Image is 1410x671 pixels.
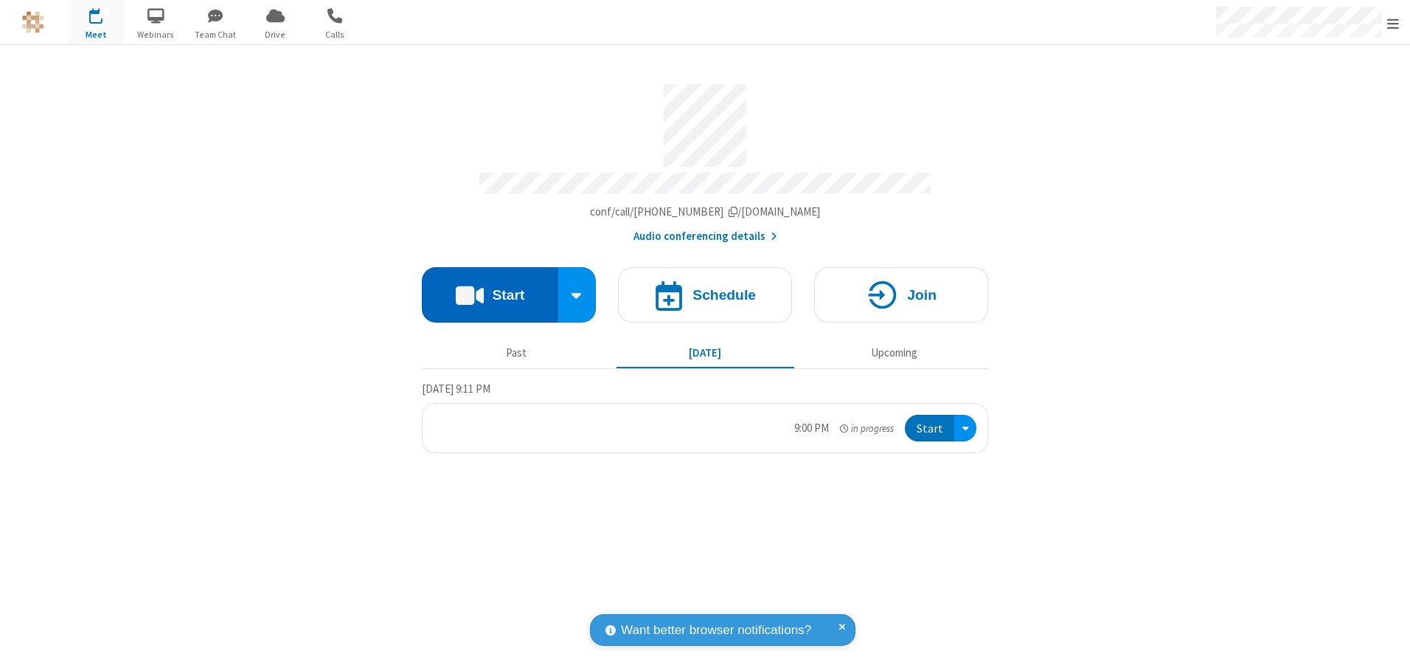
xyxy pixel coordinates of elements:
[954,415,976,442] div: Open menu
[814,267,988,323] button: Join
[308,28,363,41] span: Calls
[422,267,558,323] button: Start
[428,339,605,367] button: Past
[422,73,988,245] section: Account details
[617,339,794,367] button: [DATE]
[907,288,937,302] h4: Join
[633,228,777,245] button: Audio conferencing details
[905,415,954,442] button: Start
[794,420,829,437] div: 9:00 PM
[100,8,109,19] div: 1
[590,204,821,218] span: Copy my meeting room link
[248,28,303,41] span: Drive
[590,204,821,221] button: Copy my meeting room linkCopy my meeting room link
[692,288,756,302] h4: Schedule
[805,339,983,367] button: Upcoming
[422,380,988,454] section: Today's Meetings
[69,28,124,41] span: Meet
[188,28,243,41] span: Team Chat
[558,267,597,323] div: Start conference options
[840,421,894,436] em: in progress
[22,11,44,33] img: QA Selenium DO NOT DELETE OR CHANGE
[618,267,792,323] button: Schedule
[422,382,490,396] span: [DATE] 9:11 PM
[128,28,184,41] span: Webinars
[621,621,811,640] span: Want better browser notifications?
[492,288,524,302] h4: Start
